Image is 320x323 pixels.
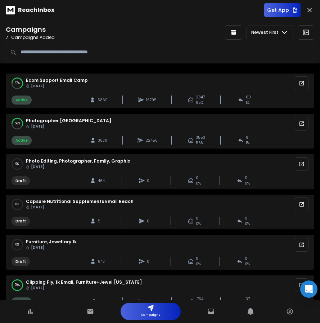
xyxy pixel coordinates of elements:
p: 0 % [15,202,19,207]
div: Open Intercom Messenger [300,280,317,298]
button: Newest First [247,26,293,39]
button: Get App [264,3,301,17]
p: 67 % [15,81,20,85]
a: 58%Photographer [GEOGRAPHIC_DATA] [DATE]Active363022456355356%911% [6,114,314,149]
span: 5 [98,218,105,224]
p: Campaigns Added [6,35,158,40]
span: 3553 [196,135,205,140]
span: 0% [245,221,250,226]
span: 0 [147,178,154,183]
span: Clipping Fly, 1k email, furniture+jewel [US_STATE] [26,279,142,291]
span: 5558 [147,299,157,305]
span: [DATE] [26,164,130,170]
span: 0 [196,175,198,181]
span: 0% [196,181,201,186]
p: ReachInbox [18,6,54,14]
a: 0%Photo editing, photographer, family, graphic [DATE]Draft46400 0%0 0% [6,154,314,189]
span: 0% [245,181,250,186]
div: Active [12,136,32,145]
p: 58 % [15,121,20,126]
span: 0 [245,216,247,221]
span: 7 [6,35,8,40]
span: 56 % [196,140,203,146]
div: Active [12,96,32,105]
p: 0 % [15,243,19,247]
span: 0% [245,261,250,267]
div: Draft [12,176,30,185]
span: 3630 [98,138,107,143]
a: 0%Capsule Nutritional Supplements Email Reach [DATE]Draft500 0%0 0% [6,195,314,229]
div: Draft [12,217,30,226]
span: 0 [245,175,247,181]
span: [DATE] [26,285,142,291]
a: 99%Clipping Fly, 1k email, furniture+jewel [US_STATE] [DATE]Active1277555876446%372% [6,275,314,310]
span: Capsule Nutritional Supplements Email Reach [26,199,134,210]
h2: Campaigns [6,25,158,35]
a: 67%Ecom Support Email Camp [DATE]Active586916795284765%601% [6,74,314,108]
p: Campaigns [141,311,160,319]
span: 5869 [98,97,108,103]
span: [DATE] [26,204,134,210]
p: 99 % [15,283,20,287]
span: 1 % [246,140,249,146]
span: 2847 [196,94,205,100]
span: 0 [196,256,198,261]
span: 91 [246,135,249,140]
span: 0% [196,261,201,267]
span: [DATE] [26,124,111,129]
span: 0 [147,259,154,264]
span: 0 [147,218,154,224]
div: Active [12,297,32,306]
span: Photographer [GEOGRAPHIC_DATA] [26,118,111,129]
span: 464 [98,178,105,183]
span: 37 [246,296,250,302]
span: 843 [98,259,105,264]
span: Photo editing, photographer, family, graphic [26,158,130,170]
span: [DATE] [26,83,88,89]
p: 0 % [15,162,19,166]
span: 1 % [246,100,249,105]
span: 16795 [146,97,157,103]
span: 0% [196,221,201,226]
span: 0 [196,216,198,221]
span: 1277 [99,299,106,305]
span: Furniture, jewellary 1k [26,239,77,251]
span: 0 [245,256,247,261]
span: [DATE] [26,245,77,251]
span: 65 % [196,100,203,105]
span: 22456 [145,138,158,143]
div: Draft [12,257,30,266]
a: 0%Furniture, jewellary 1k [DATE]Draft84300 0%0 0% [6,235,314,270]
span: 60 [246,94,251,100]
span: Ecom Support Email Camp [26,78,88,89]
span: 764 [197,296,203,302]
